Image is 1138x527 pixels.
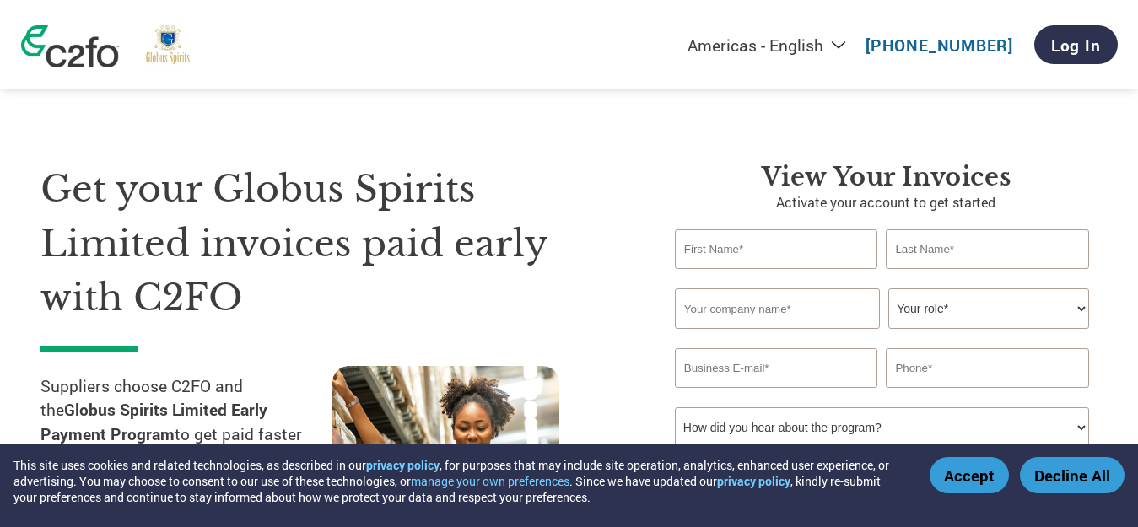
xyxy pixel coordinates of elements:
[886,348,1089,388] input: Phone*
[866,35,1013,56] a: [PHONE_NUMBER]
[675,390,878,401] div: Inavlid Email Address
[675,192,1098,212] p: Activate your account to get started
[930,457,1009,493] button: Accept
[675,288,880,329] input: Your company name*
[675,331,1089,341] div: Invalid company name or company name is too long
[40,162,624,325] h1: Get your Globus Spirits Limited invoices paid early with C2FO
[366,457,440,473] a: privacy policy
[717,473,790,489] a: privacy policy
[888,288,1089,329] select: Title/Role
[13,457,905,505] div: This site uses cookies and related technologies, as described in our , for purposes that may incl...
[411,473,569,489] button: manage your own preferences
[1034,25,1118,64] a: Log In
[675,229,878,269] input: First Name*
[886,390,1089,401] div: Inavlid Phone Number
[145,22,191,67] img: Globus Spirits Limited
[675,271,878,282] div: Invalid first name or first name is too long
[40,399,267,444] strong: Globus Spirits Limited Early Payment Program
[886,229,1089,269] input: Last Name*
[1020,457,1125,493] button: Decline All
[675,348,878,388] input: Invalid Email format
[21,25,119,67] img: c2fo logo
[886,271,1089,282] div: Invalid last name or last name is too long
[40,374,332,520] p: Suppliers choose C2FO and the to get paid faster and put more cash into their business. You selec...
[675,162,1098,192] h3: View Your Invoices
